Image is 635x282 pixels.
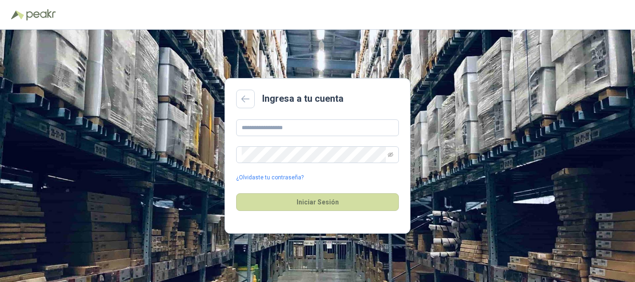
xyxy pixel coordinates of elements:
img: Logo [11,10,24,20]
a: ¿Olvidaste tu contraseña? [236,173,304,182]
span: eye-invisible [388,152,393,157]
h2: Ingresa a tu cuenta [262,92,344,106]
button: Iniciar Sesión [236,193,399,211]
img: Peakr [26,9,56,20]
